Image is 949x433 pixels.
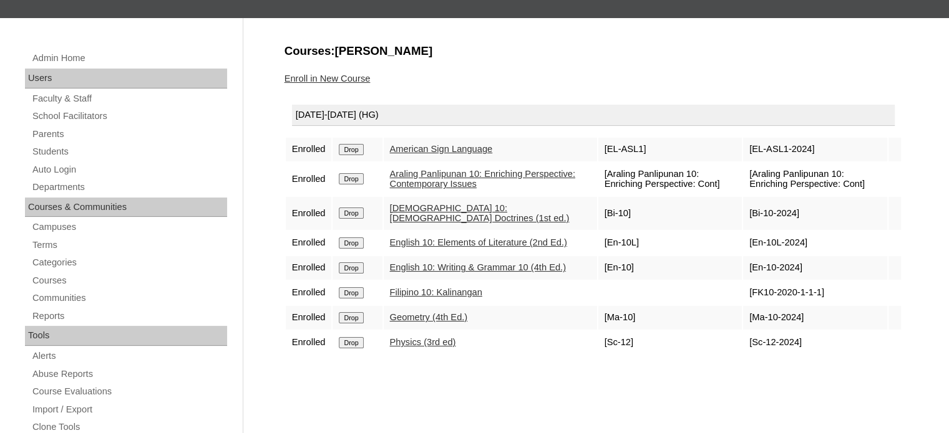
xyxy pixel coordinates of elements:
[286,197,332,230] td: Enrolled
[31,126,227,142] a: Parents
[286,331,332,354] td: Enrolled
[743,256,887,280] td: [En-10-2024]
[743,197,887,230] td: [Bi-10-2024]
[339,144,363,155] input: Drop
[339,173,363,184] input: Drop
[31,91,227,107] a: Faculty & Staff
[598,138,742,161] td: [EL-ASL1]
[286,306,332,330] td: Enrolled
[743,331,887,354] td: [Sc-12-2024]
[31,384,227,399] a: Course Evaluations
[286,256,332,280] td: Enrolled
[339,237,363,249] input: Drop
[31,162,227,178] a: Auto Login
[339,262,363,274] input: Drop
[31,219,227,235] a: Campuses
[390,237,567,247] a: English 10: Elements of Literature (2nd Ed.)
[31,179,227,195] a: Departments
[743,163,887,196] td: [Araling Panlipunan 10: Enriching Perspective: Cont]
[390,203,570,224] a: [DEMOGRAPHIC_DATA] 10: [DEMOGRAPHIC_DATA] Doctrines (1st ed.)
[598,231,742,255] td: [En-10L]
[390,144,493,154] a: American Sign Language
[31,144,227,159] a: Students
[286,231,332,255] td: Enrolled
[31,402,227,417] a: Import / Export
[598,197,742,230] td: [Bi-10]
[286,281,332,305] td: Enrolled
[598,256,742,280] td: [En-10]
[31,237,227,253] a: Terms
[339,287,363,298] input: Drop
[390,337,456,347] a: Physics (3rd ed)
[31,366,227,382] a: Abuse Reports
[598,331,742,354] td: [Sc-12]
[25,69,227,88] div: Users
[25,197,227,217] div: Courses & Communities
[598,163,742,196] td: [Araling Panlipunan 10: Enriching Perspective: Cont]
[339,207,363,219] input: Drop
[31,108,227,124] a: School Facilitators
[390,262,566,272] a: English 10: Writing & Grammar 10 (4th Ed.)
[390,287,482,297] a: Filipino 10: Kalinangan
[390,312,468,322] a: Geometry (4th Ed.)
[390,169,575,189] a: Araling Panlipunan 10: Enriching Perspective: Contemporary Issues
[31,348,227,364] a: Alerts
[31,50,227,66] a: Admin Home
[743,281,887,305] td: [FK10-2020-1-1-1]
[31,308,227,324] a: Reports
[31,255,227,270] a: Categories
[292,105,895,126] div: [DATE]-[DATE] (HG)
[286,163,332,196] td: Enrolled
[285,43,902,59] h3: Courses:[PERSON_NAME]
[31,273,227,288] a: Courses
[286,138,332,161] td: Enrolled
[339,337,363,348] input: Drop
[31,290,227,306] a: Communities
[743,306,887,330] td: [Ma-10-2024]
[25,326,227,346] div: Tools
[285,74,371,83] a: Enroll in New Course
[339,312,363,323] input: Drop
[743,231,887,255] td: [En-10L-2024]
[598,306,742,330] td: [Ma-10]
[743,138,887,161] td: [EL-ASL1-2024]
